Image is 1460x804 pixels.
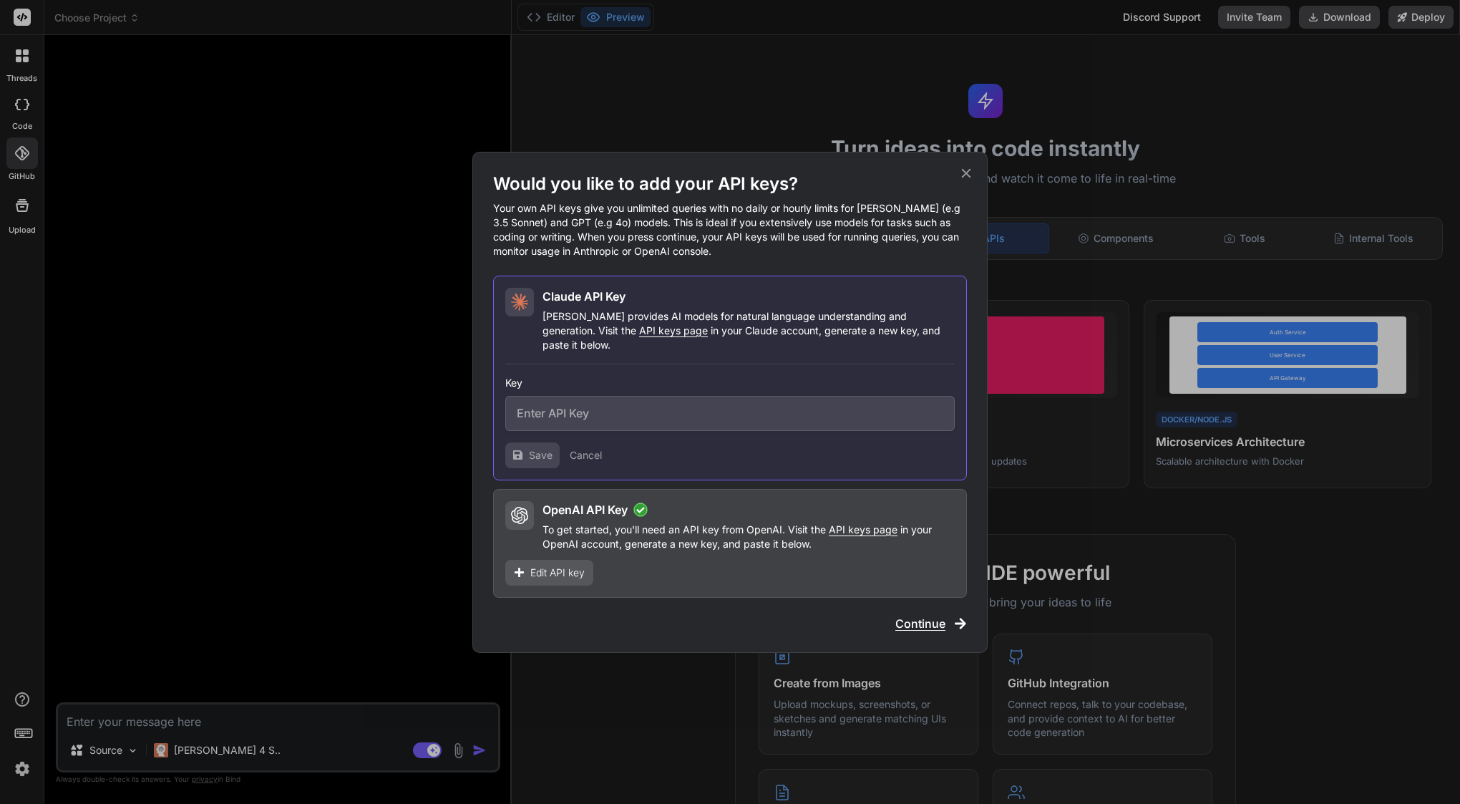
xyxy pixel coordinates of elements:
[895,615,967,632] button: Continue
[493,173,967,195] h1: Would you like to add your API keys?
[505,442,560,468] button: Save
[505,396,955,431] input: Enter API Key
[639,324,708,336] span: API keys page
[542,501,628,518] h2: OpenAI API Key
[493,201,967,258] p: Your own API keys give you unlimited queries with no daily or hourly limits for [PERSON_NAME] (e....
[542,309,955,352] p: [PERSON_NAME] provides AI models for natural language understanding and generation. Visit the in ...
[505,376,955,390] h3: Key
[542,288,626,305] h2: Claude API Key
[529,448,553,462] span: Save
[570,448,602,462] button: Cancel
[530,566,585,580] span: Edit API key
[895,615,945,632] span: Continue
[829,523,897,536] span: API keys page
[542,523,955,551] p: To get started, you'll need an API key from OpenAI. Visit the in your OpenAI account, generate a ...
